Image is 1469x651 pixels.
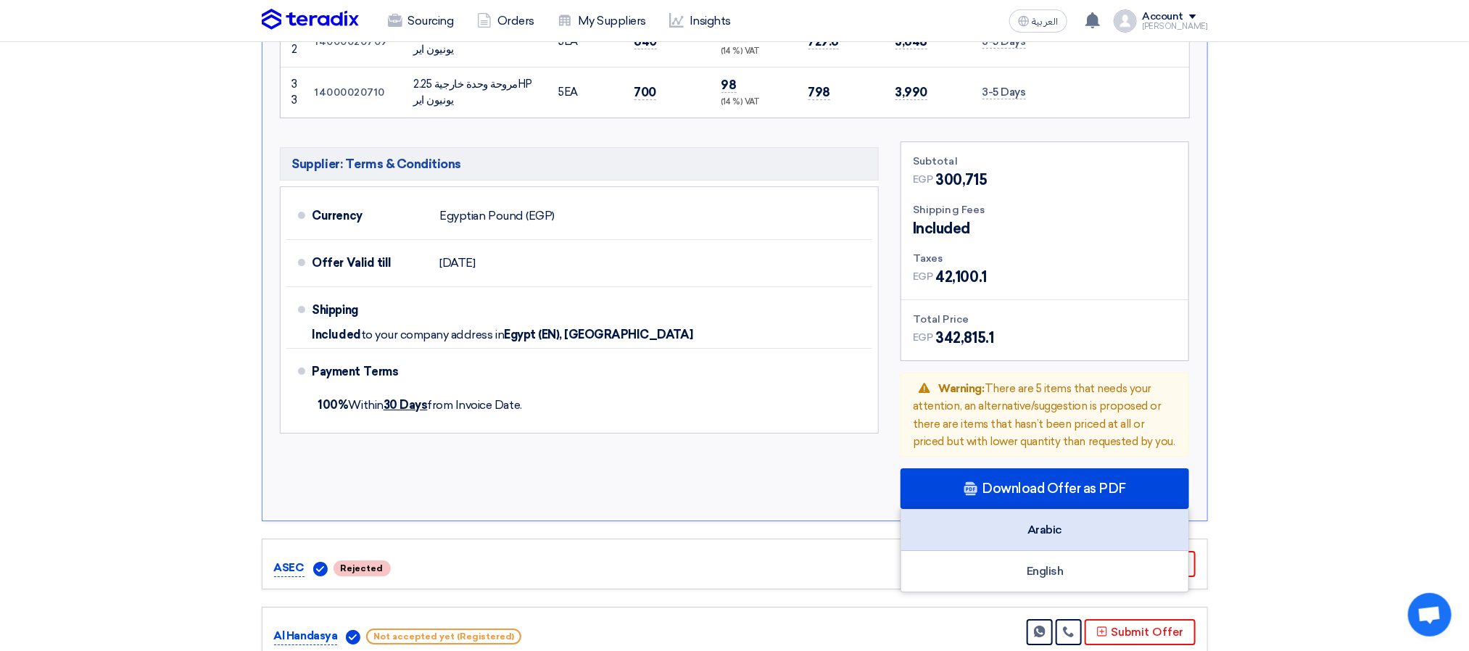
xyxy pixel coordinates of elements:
[721,78,737,93] span: 98
[559,86,565,99] span: 5
[274,628,338,645] p: Al Handasya
[913,382,1175,449] span: There are 5 items that needs your attention, an alternative/suggestion is proposed or there are i...
[262,9,359,30] img: Teradix logo
[546,5,658,37] a: My Suppliers
[313,328,361,342] span: Included
[913,217,970,239] span: Included
[901,551,1188,592] div: English
[913,312,1177,327] div: Total Price
[414,76,536,109] div: مروحة وحدة خارجية 2.25HP يونيون اير
[936,327,994,349] span: 342,815.1
[982,482,1126,495] span: Download Offer as PDF
[1143,22,1208,30] div: [PERSON_NAME]
[1085,619,1196,645] button: Submit Offer
[465,5,546,37] a: Orders
[504,328,692,342] span: Egypt (EN), [GEOGRAPHIC_DATA]
[913,251,1177,266] div: Taxes
[361,328,505,342] span: to your company address in
[721,96,785,109] div: (14 %) VAT
[913,330,933,345] span: EGP
[982,86,1026,99] span: 3-5 Days
[384,398,428,412] u: 30 Days
[913,154,1177,169] div: Subtotal
[346,630,360,644] img: Verified Account
[318,398,522,412] span: Within from Invoice Date.
[274,560,305,577] p: ASEC
[634,85,657,100] span: 700
[808,85,831,100] span: 798
[547,67,623,117] td: EA
[366,629,521,644] span: Not accepted yet (Registered)
[939,382,985,395] span: Warning:
[1408,593,1452,637] div: Open chat
[895,85,928,100] span: 3,990
[936,266,987,288] span: 42,100.1
[313,199,429,233] div: Currency
[808,34,840,49] span: 729.6
[376,5,465,37] a: Sourcing
[304,67,402,117] td: 14000020710
[913,269,933,284] span: EGP
[1033,17,1059,27] span: العربية
[313,246,429,281] div: Offer Valid till
[281,67,304,117] td: 33
[334,560,391,576] span: Rejected
[1143,11,1184,23] div: Account
[913,172,933,187] span: EGP
[318,398,349,412] strong: 100%
[313,354,856,389] div: Payment Terms
[658,5,742,37] a: Insights
[1114,9,1137,33] img: profile_test.png
[721,46,785,58] div: (14 %) VAT
[313,562,328,576] img: Verified Account
[1009,9,1067,33] button: العربية
[280,147,880,181] h5: Supplier: Terms & Conditions
[936,169,988,191] span: 300,715
[634,34,658,49] span: 640
[440,256,476,270] span: [DATE]
[440,202,555,230] div: Egyptian Pound (EGP)
[913,202,1177,217] div: Shipping Fees
[895,34,928,49] span: 3,648
[313,293,429,328] div: Shipping
[901,510,1188,551] div: Arabic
